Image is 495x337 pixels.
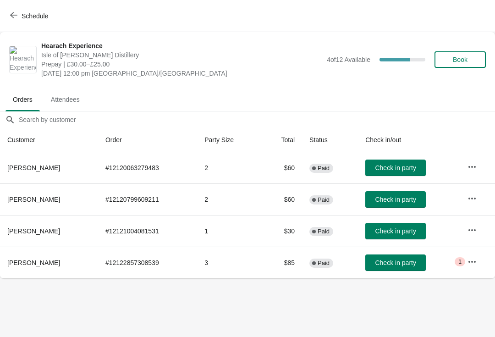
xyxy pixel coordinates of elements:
[365,254,426,271] button: Check in party
[7,164,60,171] span: [PERSON_NAME]
[7,196,60,203] span: [PERSON_NAME]
[197,183,261,215] td: 2
[18,111,495,128] input: Search by customer
[44,91,87,108] span: Attendees
[197,247,261,278] td: 3
[365,160,426,176] button: Check in party
[10,46,36,73] img: Hearach Experience
[375,164,416,171] span: Check in party
[98,152,197,183] td: # 12120063279483
[365,191,426,208] button: Check in party
[261,152,302,183] td: $60
[5,8,55,24] button: Schedule
[41,69,322,78] span: [DATE] 12:00 pm [GEOGRAPHIC_DATA]/[GEOGRAPHIC_DATA]
[7,259,60,266] span: [PERSON_NAME]
[358,128,460,152] th: Check in/out
[98,183,197,215] td: # 12120799609211
[375,227,416,235] span: Check in party
[261,183,302,215] td: $60
[41,50,322,60] span: Isle of [PERSON_NAME] Distillery
[318,260,330,267] span: Paid
[318,228,330,235] span: Paid
[375,196,416,203] span: Check in party
[197,215,261,247] td: 1
[41,41,322,50] span: Hearach Experience
[261,128,302,152] th: Total
[327,56,370,63] span: 4 of 12 Available
[197,152,261,183] td: 2
[98,247,197,278] td: # 12122857308539
[98,215,197,247] td: # 12121004081531
[261,215,302,247] td: $30
[197,128,261,152] th: Party Size
[453,56,467,63] span: Book
[318,165,330,172] span: Paid
[261,247,302,278] td: $85
[375,259,416,266] span: Check in party
[434,51,486,68] button: Book
[41,60,322,69] span: Prepay | £30.00–£25.00
[318,196,330,204] span: Paid
[365,223,426,239] button: Check in party
[7,227,60,235] span: [PERSON_NAME]
[98,128,197,152] th: Order
[22,12,48,20] span: Schedule
[5,91,40,108] span: Orders
[458,258,462,265] span: 1
[302,128,358,152] th: Status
